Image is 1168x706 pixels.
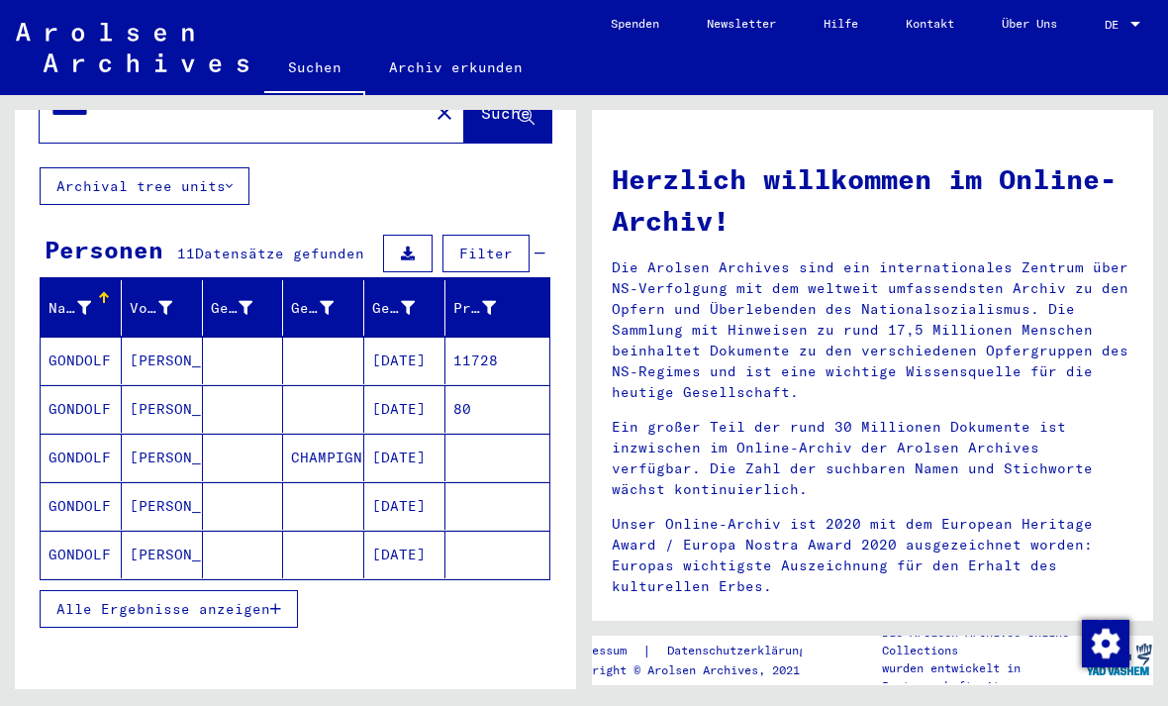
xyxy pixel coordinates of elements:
mat-icon: close [433,101,456,125]
span: Alle Ergebnisse anzeigen [56,600,270,618]
p: wurden entwickelt in Partnerschaft mit [882,659,1083,695]
mat-cell: CHAMPIGNY [283,434,364,481]
mat-cell: [PERSON_NAME] [122,385,203,433]
mat-cell: [DATE] [364,531,445,578]
mat-cell: GONDOLF [41,385,122,433]
div: Geburtsname [211,292,283,324]
span: Filter [459,245,513,262]
div: Prisoner # [453,292,526,324]
mat-header-cell: Geburtsname [203,280,284,336]
div: | [564,641,829,661]
div: Vorname [130,292,202,324]
mat-header-cell: Geburtsdatum [364,280,445,336]
mat-cell: [PERSON_NAME] [122,531,203,578]
a: Archiv erkunden [365,44,546,91]
button: Filter [442,235,530,272]
span: Suche [481,103,531,123]
a: Suchen [264,44,365,95]
p: Unser Online-Archiv ist 2020 mit dem European Heritage Award / Europa Nostra Award 2020 ausgezeic... [612,514,1133,597]
button: Suche [464,81,551,143]
div: Personen [45,232,163,267]
div: Geburtsdatum [372,298,415,319]
div: Nachname [49,292,121,324]
mat-cell: [PERSON_NAME] [122,337,203,384]
mat-cell: GONDOLF [41,337,122,384]
mat-header-cell: Prisoner # [445,280,549,336]
mat-cell: [DATE] [364,482,445,530]
div: Geburt‏ [291,292,363,324]
mat-cell: 11728 [445,337,549,384]
img: Zustimmung ändern [1082,620,1129,667]
mat-header-cell: Vorname [122,280,203,336]
span: 11 [177,245,195,262]
mat-cell: GONDOLF [41,434,122,481]
div: Geburt‏ [291,298,334,319]
p: Ein großer Teil der rund 30 Millionen Dokumente ist inzwischen im Online-Archiv der Arolsen Archi... [612,417,1133,500]
mat-cell: GONDOLF [41,482,122,530]
div: Prisoner # [453,298,496,319]
button: Clear [425,92,464,132]
mat-cell: [DATE] [364,337,445,384]
mat-cell: [PERSON_NAME] [122,434,203,481]
a: Impressum [564,641,642,661]
mat-header-cell: Geburt‏ [283,280,364,336]
div: Vorname [130,298,172,319]
div: Geburtsname [211,298,253,319]
a: Datenschutzerklärung [651,641,829,661]
mat-cell: [DATE] [364,434,445,481]
mat-cell: [PERSON_NAME] [122,482,203,530]
mat-cell: [DATE] [364,385,445,433]
p: Die Arolsen Archives sind ein internationales Zentrum über NS-Verfolgung mit dem weltweit umfasse... [612,257,1133,403]
img: Arolsen_neg.svg [16,23,248,72]
p: Die Arolsen Archives Online-Collections [882,624,1083,659]
p: Copyright © Arolsen Archives, 2021 [564,661,829,679]
h1: Herzlich willkommen im Online-Archiv! [612,158,1133,242]
button: Archival tree units [40,167,249,205]
span: Datensätze gefunden [195,245,364,262]
mat-cell: 80 [445,385,549,433]
span: DE [1105,18,1126,32]
button: Alle Ergebnisse anzeigen [40,590,298,628]
mat-header-cell: Nachname [41,280,122,336]
mat-cell: GONDOLF [41,531,122,578]
div: Geburtsdatum [372,292,444,324]
div: Nachname [49,298,91,319]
